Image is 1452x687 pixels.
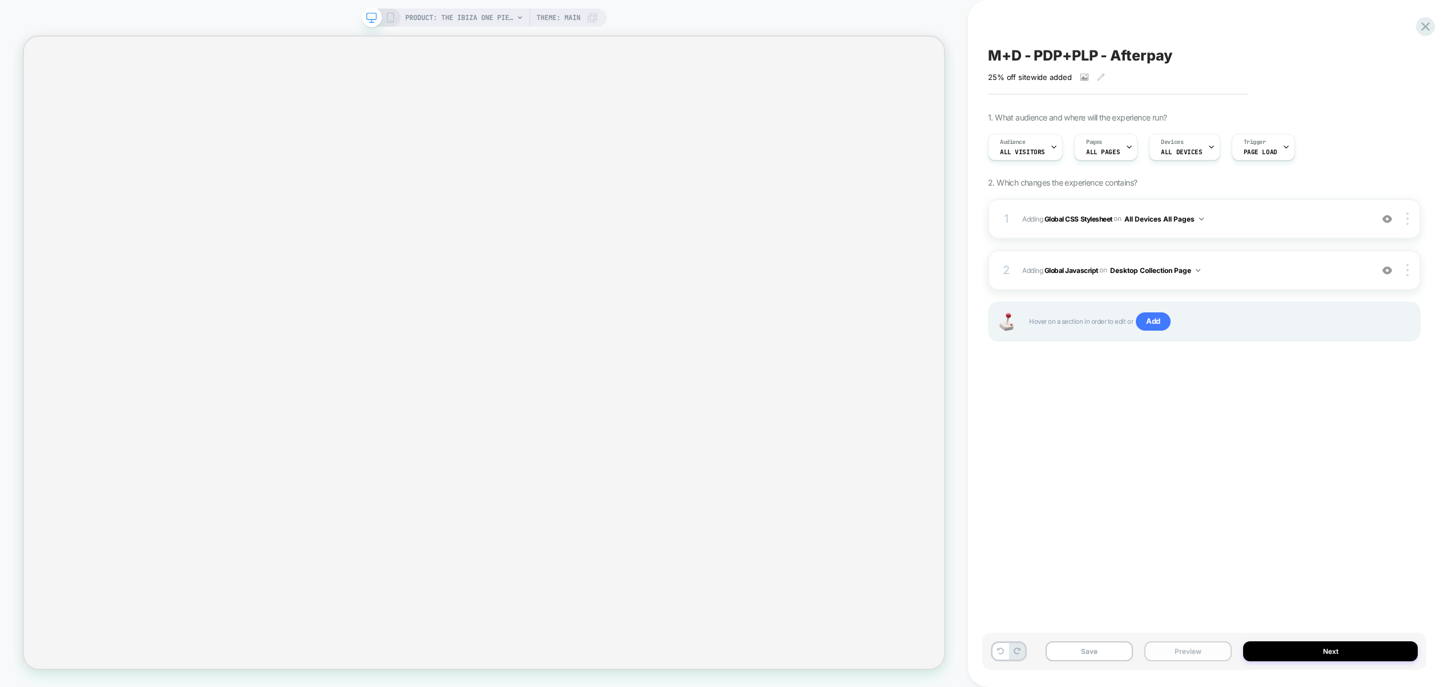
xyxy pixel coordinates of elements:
[405,9,514,27] span: PRODUCT: The Ibiza One Piece - Flat - Black - Classic
[988,47,1172,64] span: M+D - PDP+PLP - Afterpay
[1406,212,1409,225] img: close
[1114,212,1121,225] span: on
[1000,148,1045,156] span: All Visitors
[1001,208,1012,229] div: 1
[1382,214,1392,224] img: crossed eye
[1243,641,1418,661] button: Next
[1044,214,1112,223] b: Global CSS Stylesheet
[1022,263,1366,278] span: Adding
[988,113,1167,122] span: 1. What audience and where will the experience run?
[537,9,580,27] span: Theme: MAIN
[1086,148,1120,156] span: ALL PAGES
[988,178,1137,187] span: 2. Which changes the experience contains?
[995,313,1018,331] img: Joystick
[1044,266,1098,274] b: Global Javascript
[1046,641,1133,661] button: Save
[1406,264,1409,276] img: close
[1124,212,1204,226] button: All Devices All Pages
[988,73,1072,82] span: 25% off sitewide added
[1199,218,1204,220] img: down arrow
[1136,312,1171,331] span: Add
[1029,312,1408,331] span: Hover on a section in order to edit or
[1196,269,1200,272] img: down arrow
[1000,138,1026,146] span: Audience
[1022,212,1366,226] span: Adding
[1161,138,1183,146] span: Devices
[1099,264,1107,276] span: on
[1001,260,1012,280] div: 2
[1086,138,1102,146] span: Pages
[1161,148,1202,156] span: ALL DEVICES
[1244,148,1277,156] span: Page Load
[1110,263,1200,278] button: Desktop Collection Page
[1382,266,1392,275] img: crossed eye
[1144,641,1232,661] button: Preview
[1244,138,1266,146] span: Trigger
